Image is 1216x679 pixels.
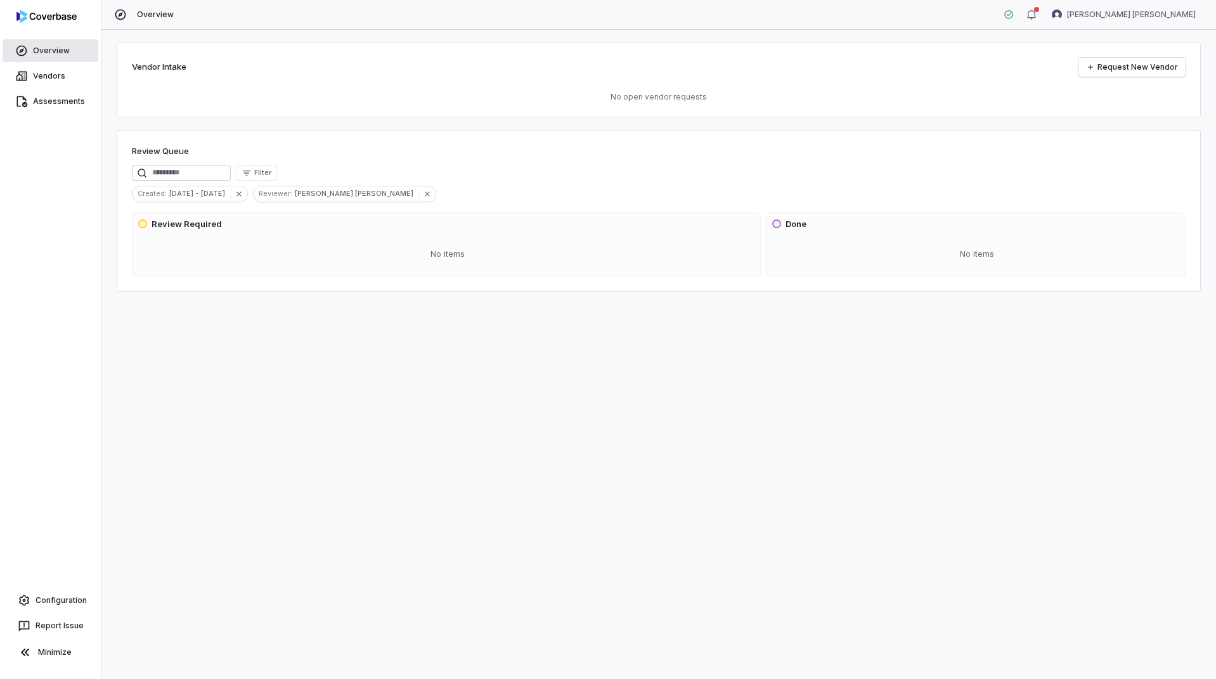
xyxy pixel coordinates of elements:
button: Report Issue [5,614,96,637]
span: Vendors [33,71,65,81]
img: Bastian Bartels avatar [1052,10,1062,20]
span: Assessments [33,96,85,107]
a: Request New Vendor [1078,58,1186,77]
p: No open vendor requests [132,92,1186,102]
span: Report Issue [36,621,84,631]
h2: Vendor Intake [132,61,186,74]
span: [PERSON_NAME] [PERSON_NAME] [295,188,418,199]
span: Created : [133,188,169,199]
span: Reviewer : [254,188,295,199]
a: Overview [3,39,98,62]
button: Minimize [5,640,96,665]
span: Overview [33,46,70,56]
span: Minimize [38,647,72,657]
div: No items [772,238,1182,271]
span: Configuration [36,595,87,605]
a: Assessments [3,90,98,113]
span: Overview [137,10,174,20]
a: Vendors [3,65,98,87]
a: Configuration [5,589,96,612]
div: No items [138,238,758,271]
span: [DATE] - [DATE] [169,188,230,199]
h3: Done [786,218,806,231]
button: Filter [236,165,277,181]
span: [PERSON_NAME] [PERSON_NAME] [1067,10,1196,20]
h3: Review Required [152,218,222,231]
button: Bastian Bartels avatar[PERSON_NAME] [PERSON_NAME] [1044,5,1203,24]
img: logo-D7KZi-bG.svg [16,10,77,23]
span: Filter [254,168,271,178]
h1: Review Queue [132,145,189,158]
